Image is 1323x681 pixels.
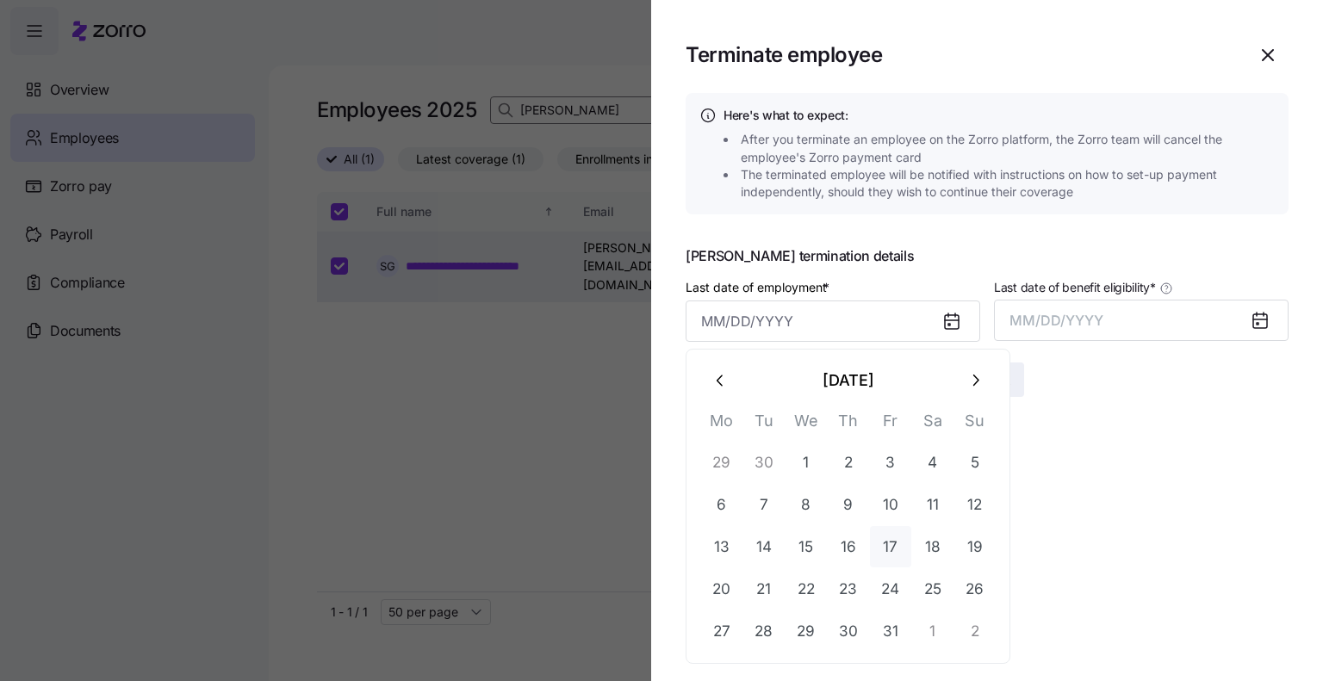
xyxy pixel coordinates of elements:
[786,610,827,652] button: 29 October 2025
[743,484,785,525] button: 7 October 2025
[828,442,869,483] button: 2 October 2025
[828,526,869,567] button: 16 October 2025
[869,408,911,442] th: Fr
[1009,312,1103,329] span: MM/DD/YYYY
[743,568,785,610] button: 21 October 2025
[954,610,996,652] button: 2 November 2025
[912,610,953,652] button: 1 November 2025
[994,279,1156,296] span: Last date of benefit eligibility *
[741,166,1280,201] span: The terminated employee will be notified with instructions on how to set-up payment independently...
[954,568,996,610] button: 26 October 2025
[828,610,869,652] button: 30 October 2025
[743,442,785,483] button: 30 September 2025
[686,300,980,342] input: MM/DD/YYYY
[686,278,833,297] label: Last date of employment
[870,484,911,525] button: 10 October 2025
[701,442,742,483] button: 29 September 2025
[870,526,911,567] button: 17 October 2025
[870,568,911,610] button: 24 October 2025
[785,408,827,442] th: We
[686,249,1289,263] span: [PERSON_NAME] termination details
[827,408,869,442] th: Th
[954,442,996,483] button: 5 October 2025
[700,408,742,442] th: Mo
[743,526,785,567] button: 14 October 2025
[912,568,953,610] button: 25 October 2025
[912,442,953,483] button: 4 October 2025
[953,408,996,442] th: Su
[911,408,953,442] th: Sa
[701,610,742,652] button: 27 October 2025
[786,442,827,483] button: 1 October 2025
[786,568,827,610] button: 22 October 2025
[786,526,827,567] button: 15 October 2025
[701,568,742,610] button: 20 October 2025
[724,107,1275,124] h4: Here's what to expect:
[870,610,911,652] button: 31 October 2025
[870,442,911,483] button: 3 October 2025
[954,526,996,567] button: 19 October 2025
[994,300,1289,341] button: MM/DD/YYYY
[686,41,1233,68] h1: Terminate employee
[743,610,785,652] button: 28 October 2025
[701,526,742,567] button: 13 October 2025
[742,360,954,401] button: [DATE]
[701,484,742,525] button: 6 October 2025
[954,484,996,525] button: 12 October 2025
[741,131,1280,166] span: After you terminate an employee on the Zorro platform, the Zorro team will cancel the employee's ...
[912,526,953,567] button: 18 October 2025
[742,408,785,442] th: Tu
[786,484,827,525] button: 8 October 2025
[828,568,869,610] button: 23 October 2025
[912,484,953,525] button: 11 October 2025
[828,484,869,525] button: 9 October 2025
